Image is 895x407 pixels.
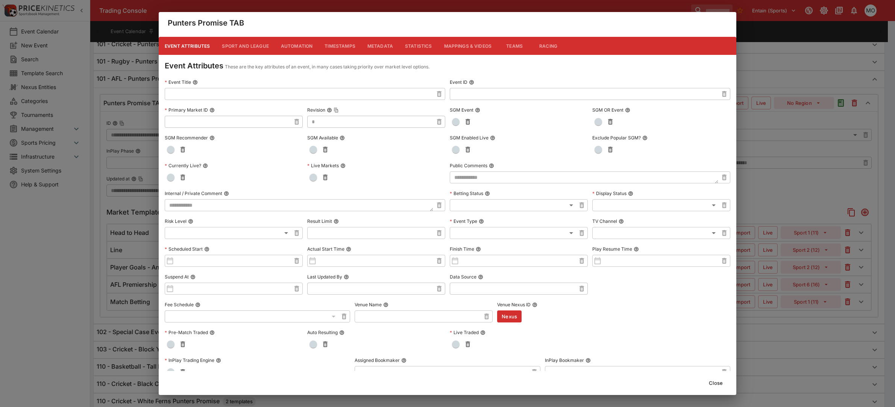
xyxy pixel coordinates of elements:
[190,274,196,280] button: Suspend At
[344,274,349,280] button: Last Updated By
[399,37,438,55] button: Statistics
[165,274,189,280] p: Suspend At
[168,18,244,28] h4: Punters Promise TAB
[361,37,399,55] button: Metadata
[340,163,346,168] button: Live Markets
[165,329,208,336] p: Pre-Match Traded
[450,107,473,113] p: SGM Event
[438,37,498,55] button: Mappings & Videos
[490,135,495,141] button: SGM Enabled Live
[209,330,215,335] button: Pre-Match Traded
[532,302,537,307] button: Venue Nexus ID
[307,246,344,252] p: Actual Start Time
[307,135,338,141] p: SGM Available
[592,190,626,197] p: Display Status
[489,163,494,168] button: Public Comments
[450,135,488,141] p: SGM Enabled Live
[188,219,193,224] button: Risk Level
[592,246,632,252] p: Play Resume Time
[355,357,400,363] p: Assigned Bookmaker
[497,301,531,308] p: Venue Nexus ID
[498,37,531,55] button: Teams
[625,107,630,113] button: SGM OR Event
[401,358,407,363] button: Assigned Bookmaker
[203,163,208,168] button: Currently Live?
[334,107,339,113] button: Copy To Clipboard
[545,357,584,363] p: InPlay Bookmaker
[225,63,429,71] p: These are the key attributes of an event, in many cases taking priority over market level options.
[209,135,215,141] button: SGM Recommender
[193,80,198,85] button: Event Title
[204,247,209,252] button: Scheduled Start
[479,219,484,224] button: Event Type
[195,302,200,307] button: Fee Schedule
[497,310,522,322] button: Nexus
[480,330,485,335] button: Live Traded
[224,191,229,196] button: Internal / Private Comment
[165,218,187,224] p: Risk Level
[619,219,624,224] button: TV Channel
[450,218,477,224] p: Event Type
[592,135,641,141] p: Exclude Popular SGM?
[586,358,591,363] button: InPlay Bookmaker
[485,191,490,196] button: Betting Status
[592,107,623,113] p: SGM OR Event
[307,329,338,336] p: Auto Resulting
[216,358,221,363] button: InPlay Trading Engine
[475,107,480,113] button: SGM Event
[165,135,208,141] p: SGM Recommender
[346,247,351,252] button: Actual Start Time
[634,247,639,252] button: Play Resume Time
[531,37,565,55] button: Racing
[450,190,483,197] p: Betting Status
[319,37,361,55] button: Timestamps
[642,135,648,141] button: Exclude Popular SGM?
[165,61,223,71] h4: Event Attributes
[628,191,633,196] button: Display Status
[450,274,476,280] p: Data Source
[307,274,342,280] p: Last Updated By
[334,219,339,224] button: Result Limit
[165,246,203,252] p: Scheduled Start
[450,162,487,169] p: Public Comments
[383,302,388,307] button: Venue Name
[159,37,216,55] button: Event Attributes
[165,301,194,308] p: Fee Schedule
[339,330,344,335] button: Auto Resulting
[165,162,201,169] p: Currently Live?
[209,107,215,113] button: Primary Market ID
[704,377,727,389] button: Close
[478,274,483,280] button: Data Source
[355,301,382,308] p: Venue Name
[307,218,332,224] p: Result Limit
[327,107,332,113] button: RevisionCopy To Clipboard
[592,218,617,224] p: TV Channel
[476,247,481,252] button: Finish Time
[275,37,319,55] button: Automation
[340,135,345,141] button: SGM Available
[165,190,222,197] p: Internal / Private Comment
[307,162,339,169] p: Live Markets
[165,357,214,363] p: InPlay Trading Engine
[450,246,474,252] p: Finish Time
[165,79,191,85] p: Event Title
[469,80,474,85] button: Event ID
[450,329,479,336] p: Live Traded
[450,79,467,85] p: Event ID
[216,37,275,55] button: Sport and League
[165,107,208,113] p: Primary Market ID
[307,107,325,113] p: Revision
